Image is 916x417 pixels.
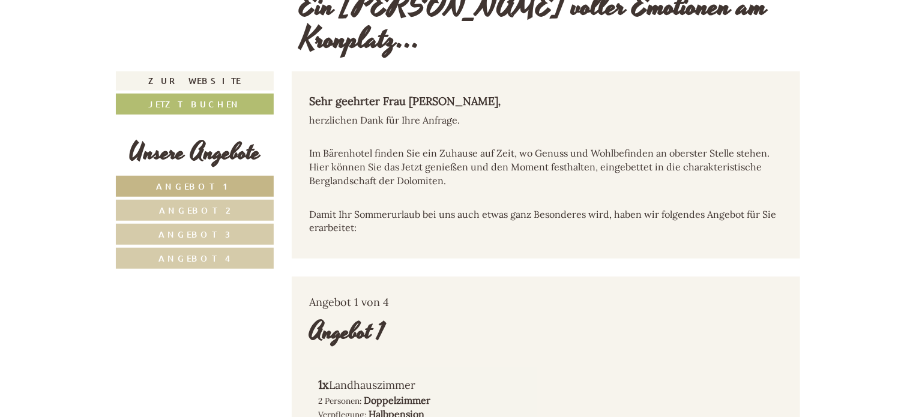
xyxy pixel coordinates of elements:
div: Unsere Angebote [116,136,274,170]
strong: Sehr geehrter Frau [PERSON_NAME] [310,94,501,108]
p: herzlichen Dank für Ihre Anfrage. [310,113,783,141]
div: Angebot 1 [310,315,385,349]
span: Angebot 1 von 4 [310,295,390,309]
span: Angebot 2 [159,205,231,216]
p: Im Bärenhotel finden Sie ein Zuhause auf Zeit, wo Genuss und Wohlbefinden an oberster Stelle steh... [310,146,783,201]
a: Zur Website [116,71,274,91]
span: Angebot 1 [156,181,234,192]
a: Jetzt buchen [116,94,274,115]
small: 2 Personen: [319,395,362,406]
span: Angebot 4 [158,253,231,264]
span: Angebot 3 [158,229,231,240]
em: , [499,94,501,108]
p: Damit Ihr Sommerurlaub bei uns auch etwas ganz Besonderes wird, haben wir folgendes Angebot für S... [310,208,783,235]
b: 1x [319,377,330,392]
div: Landhauszimmer [319,376,528,394]
b: Doppelzimmer [364,394,431,406]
